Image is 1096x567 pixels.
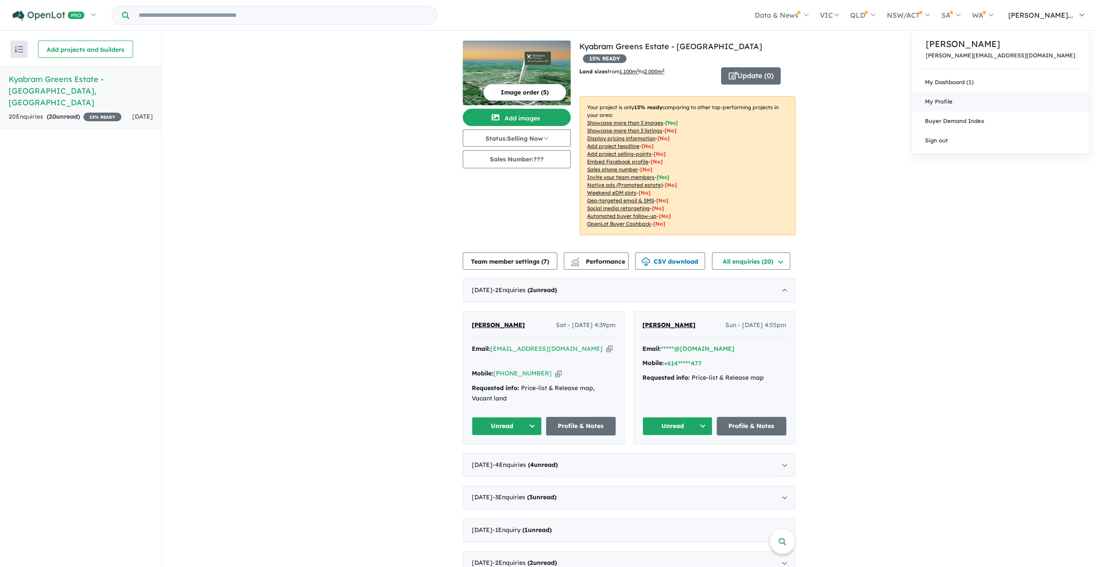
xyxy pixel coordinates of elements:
p: Your project is only comparing to other top-performing projects in your area: - - - - - - - - - -... [580,96,795,235]
a: [PERSON_NAME] [926,38,1075,50]
p: from [579,67,715,76]
span: 20 [49,113,56,120]
div: Price-list & Release map [642,373,786,383]
span: 2 [530,559,533,567]
sup: 2 [662,68,664,72]
a: Sign out [912,131,1089,150]
button: Image order (5) [483,84,566,101]
a: [PERSON_NAME] [642,320,696,331]
span: [ Yes ] [665,120,678,126]
sup: 2 [637,68,639,72]
a: [EMAIL_ADDRESS][DOMAIN_NAME] [490,345,603,353]
h5: Kyabram Greens Estate - [GEOGRAPHIC_DATA] , [GEOGRAPHIC_DATA] [9,73,153,108]
div: [DATE] [463,453,795,477]
u: Display pricing information [587,135,655,142]
u: Social media retargeting [587,205,650,211]
span: Sun - [DATE] 4:55pm [725,320,786,331]
span: [No] [639,189,651,196]
span: Performance [572,258,625,265]
span: [ No ] [654,151,666,157]
span: [ No ] [664,127,677,134]
span: 2 [530,286,533,294]
span: [No] [659,213,671,219]
u: Embed Facebook profile [587,158,648,165]
button: Update (0) [721,67,781,85]
a: Kyabram Greens Estate - [GEOGRAPHIC_DATA] [579,41,762,51]
img: Kyabram Greens Estate - Kyabram [463,41,571,105]
img: sort.svg [15,46,23,53]
span: [PERSON_NAME]... [1008,11,1073,19]
u: Add project headline [587,143,639,149]
div: [DATE] [463,518,795,542]
a: [PERSON_NAME][EMAIL_ADDRESS][DOMAIN_NAME] [926,52,1075,59]
div: [DATE] [463,278,795,302]
u: 2,000 m [644,68,664,75]
span: [ No ] [640,166,652,173]
button: Add images [463,109,571,126]
span: [DATE] [132,113,153,120]
span: 4 [530,461,534,469]
div: Price-list & Release map, Vacant land [472,383,616,404]
a: [PHONE_NUMBER] [493,369,552,377]
span: [No] [653,220,665,227]
b: 15 % ready [634,104,662,110]
div: [DATE] [463,485,795,510]
button: Copy [555,369,562,378]
u: Sales phone number [587,166,638,173]
span: - 3 Enquir ies [492,493,556,501]
a: My Profile [912,92,1089,111]
u: Native ads (Promoted estate) [587,182,663,188]
input: Try estate name, suburb, builder or developer [131,6,435,25]
span: 7 [543,258,547,265]
span: [ No ] [651,158,663,165]
u: Showcase more than 3 listings [587,127,662,134]
img: line-chart.svg [571,258,579,262]
strong: Email: [642,345,661,353]
span: [ No ] [658,135,670,142]
span: [No] [656,197,668,204]
img: download icon [642,258,650,266]
span: 1 [524,526,528,534]
span: [No] [665,182,677,188]
img: bar-chart.svg [571,260,579,266]
button: Unread [472,417,542,435]
div: 20 Enquir ies [9,112,121,122]
u: Geo-targeted email & SMS [587,197,654,204]
img: Openlot PRO Logo White [13,10,85,21]
span: - 1 Enquir y [492,526,552,534]
span: Sat - [DATE] 4:39pm [556,320,616,331]
strong: ( unread) [527,286,557,294]
strong: Mobile: [472,369,493,377]
strong: ( unread) [527,559,557,567]
span: [No] [652,205,664,211]
span: to [639,68,664,75]
strong: Requested info: [642,374,690,381]
u: Automated buyer follow-up [587,213,657,219]
b: Land sizes [579,68,607,75]
span: [PERSON_NAME] [472,321,525,329]
span: My Profile [925,98,953,105]
span: [ Yes ] [657,174,669,180]
button: Status:Selling Now [463,129,571,147]
a: Profile & Notes [717,417,787,435]
span: [PERSON_NAME] [642,321,696,329]
button: Team member settings (7) [463,252,557,270]
strong: ( unread) [528,461,558,469]
button: Sales Number:??? [463,150,571,168]
strong: ( unread) [47,113,80,120]
button: All enquiries (20) [712,252,790,270]
span: 15 % READY [583,54,626,63]
strong: Requested info: [472,384,519,392]
span: - 2 Enquir ies [492,559,557,567]
span: - 4 Enquir ies [492,461,558,469]
u: Showcase more than 3 images [587,120,663,126]
strong: Mobile: [642,359,664,367]
span: [ No ] [642,143,654,149]
strong: Email: [472,345,490,353]
span: 3 [529,493,533,501]
u: Invite your team members [587,174,654,180]
a: Buyer Demand Index [912,111,1089,131]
